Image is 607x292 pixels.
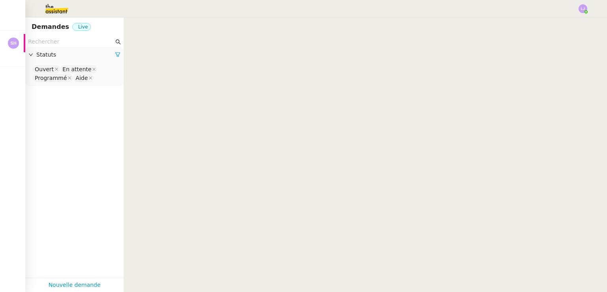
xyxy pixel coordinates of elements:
div: Ouvert [35,66,54,73]
nz-select-item: Programmé [33,74,73,82]
img: svg [579,4,587,13]
span: Statuts [36,50,115,59]
div: En attente [62,66,91,73]
a: Nouvelle demande [49,281,101,290]
nz-select-item: Aide [74,74,94,82]
nz-page-header-title: Demandes [32,21,69,32]
div: Statuts [25,47,124,63]
nz-select-item: Ouvert [33,65,60,73]
input: Rechercher [28,37,114,46]
img: svg [8,38,19,49]
div: Aide [75,74,88,82]
nz-select-item: En attente [60,65,97,73]
div: Programmé [35,74,67,82]
span: Live [78,24,88,30]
